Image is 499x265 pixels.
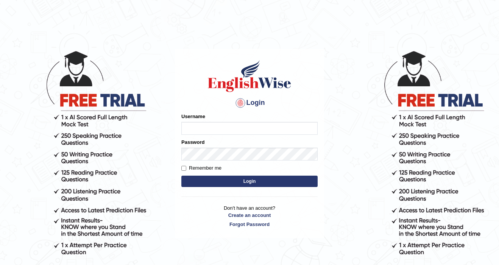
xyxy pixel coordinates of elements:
[181,212,318,219] a: Create an account
[181,166,186,171] input: Remember me
[181,221,318,228] a: Forgot Password
[181,97,318,109] h4: Login
[181,139,204,146] label: Password
[181,176,318,187] button: Login
[181,113,205,120] label: Username
[181,164,221,172] label: Remember me
[181,204,318,228] p: Don't have an account?
[206,59,293,93] img: Logo of English Wise sign in for intelligent practice with AI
